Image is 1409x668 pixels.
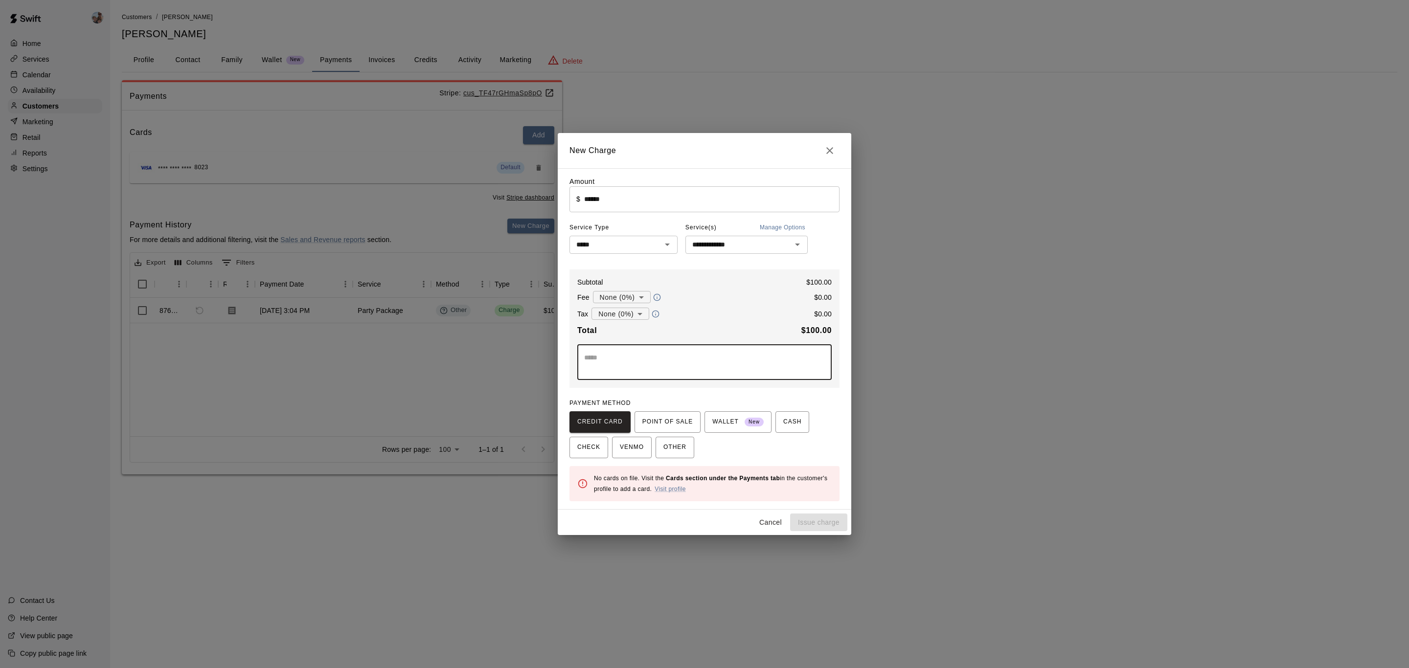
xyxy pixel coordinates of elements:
span: CREDIT CARD [577,414,623,430]
button: CREDIT CARD [569,411,631,433]
span: WALLET [712,414,764,430]
button: CASH [775,411,809,433]
p: $ 0.00 [814,292,832,302]
button: VENMO [612,437,652,458]
button: Open [791,238,804,251]
button: OTHER [656,437,694,458]
span: No cards on file. Visit the in the customer's profile to add a card. [594,475,827,492]
div: None (0%) [593,288,651,306]
span: New [745,416,764,429]
button: Cancel [755,513,786,532]
div: None (0%) [591,305,649,323]
p: Subtotal [577,277,603,287]
span: POINT OF SALE [642,414,693,430]
span: Service Type [569,220,678,236]
span: Service(s) [685,220,717,236]
p: $ 100.00 [806,277,832,287]
button: WALLET New [704,411,772,433]
p: Fee [577,292,590,302]
button: Open [660,238,674,251]
span: CASH [783,414,801,430]
span: OTHER [663,440,686,455]
button: CHECK [569,437,608,458]
label: Amount [569,178,595,185]
button: Close [820,141,840,160]
button: Manage Options [757,220,808,236]
a: Visit profile [655,486,686,492]
p: $ 0.00 [814,309,832,319]
b: Cards section under the Payments tab [666,475,780,482]
span: PAYMENT METHOD [569,400,631,406]
button: POINT OF SALE [635,411,701,433]
p: Tax [577,309,588,319]
b: Total [577,326,597,334]
h2: New Charge [558,133,851,168]
span: CHECK [577,440,600,455]
b: $ 100.00 [801,326,832,334]
p: $ [576,194,580,204]
span: VENMO [620,440,644,455]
